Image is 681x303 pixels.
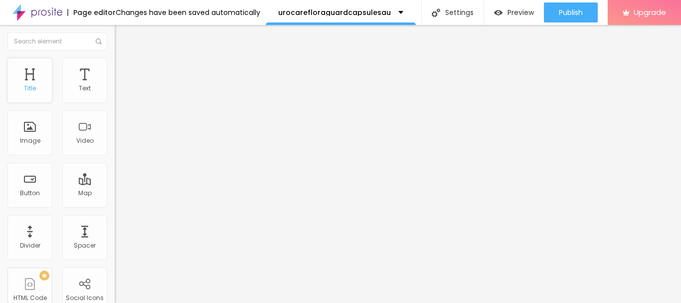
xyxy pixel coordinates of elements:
[278,9,391,16] p: urocarefloraguardcapsulesau
[115,25,681,303] iframe: Editor
[79,85,91,92] div: Text
[20,137,40,144] div: Image
[7,32,107,50] input: Search element
[76,137,94,144] div: Video
[74,242,96,249] div: Spacer
[13,295,47,302] div: HTML Code
[116,9,260,16] div: Changes have been saved automatically
[494,8,503,17] img: view-1.svg
[484,2,544,22] button: Preview
[544,2,598,22] button: Publish
[20,242,40,249] div: Divider
[20,190,40,197] div: Button
[24,85,36,92] div: Title
[67,9,116,16] div: Page editor
[96,38,102,44] img: Icone
[559,8,583,16] span: Publish
[432,8,440,17] img: Icone
[66,295,104,302] div: Social Icons
[78,190,92,197] div: Map
[634,8,666,16] span: Upgrade
[508,8,534,16] span: Preview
